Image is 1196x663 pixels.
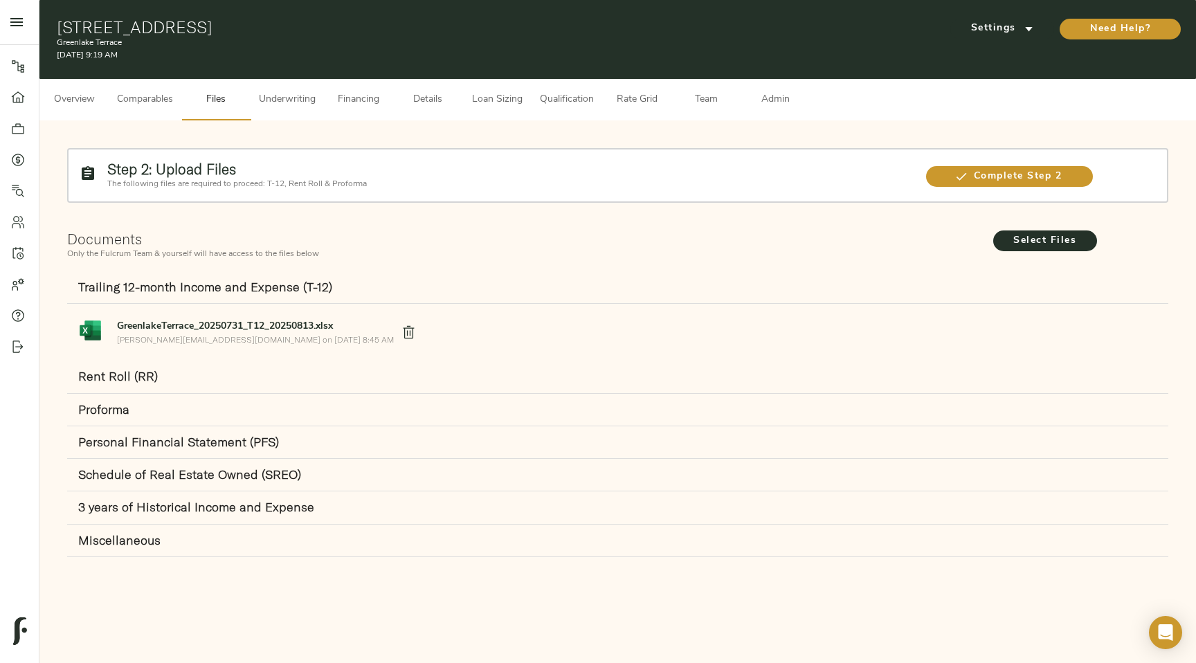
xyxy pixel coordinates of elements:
[401,91,454,109] span: Details
[680,91,732,109] span: Team
[117,321,333,331] strong: GreenlakeTerrace_20250731_T12_20250813.xlsx
[78,499,314,515] strong: 3 years of Historical Income and Expense
[117,334,394,345] p: [PERSON_NAME][EMAIL_ADDRESS][DOMAIN_NAME] on [DATE] 8:45 AM
[67,309,427,355] a: GreenlakeTerrace_20250731_T12_20250813.xlsx[PERSON_NAME][EMAIL_ADDRESS][DOMAIN_NAME] on [DATE] 8:...
[926,168,1093,185] span: Complete Step 2
[993,230,1097,251] span: Select Files
[1007,233,1083,250] span: Select Files
[393,317,424,348] button: delete
[332,91,385,109] span: Financing
[67,394,1168,426] div: Proforma
[67,361,1168,393] div: Rent Roll (RR)
[67,230,984,248] h2: Documents
[926,166,1093,187] button: Complete Step 2
[950,19,1054,39] button: Settings
[67,459,1168,491] div: Schedule of Real Estate Owned (SREO)
[67,426,1168,459] div: Personal Financial Statement (PFS)
[471,91,523,109] span: Loan Sizing
[67,491,1168,524] div: 3 years of Historical Income and Expense
[78,401,129,417] strong: Proforma
[1060,19,1181,39] button: Need Help?
[57,49,805,62] p: [DATE] 9:19 AM
[259,91,316,109] span: Underwriting
[540,91,594,109] span: Qualification
[57,37,805,49] p: Greenlake Terrace
[67,525,1168,557] div: Miscellaneous
[78,434,279,450] strong: Personal Financial Statement (PFS)
[107,160,236,178] strong: Step 2: Upload Files
[78,532,161,548] strong: Miscellaneous
[78,466,301,482] strong: Schedule of Real Estate Owned (SREO)
[1149,616,1182,649] div: Open Intercom Messenger
[107,178,912,190] p: The following files are required to proceed: T-12, Rent Roll & Proforma
[48,91,100,109] span: Overview
[78,279,332,295] strong: Trailing 12-month Income and Expense (T-12)
[67,271,1168,304] div: Trailing 12-month Income and Expense (T-12)
[117,91,173,109] span: Comparables
[1073,21,1167,38] span: Need Help?
[749,91,801,109] span: Admin
[67,248,984,260] p: Only the Fulcrum Team & yourself will have access to the files below
[964,20,1040,37] span: Settings
[78,368,158,384] strong: Rent Roll (RR)
[190,91,242,109] span: Files
[610,91,663,109] span: Rate Grid
[57,17,805,37] h1: [STREET_ADDRESS]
